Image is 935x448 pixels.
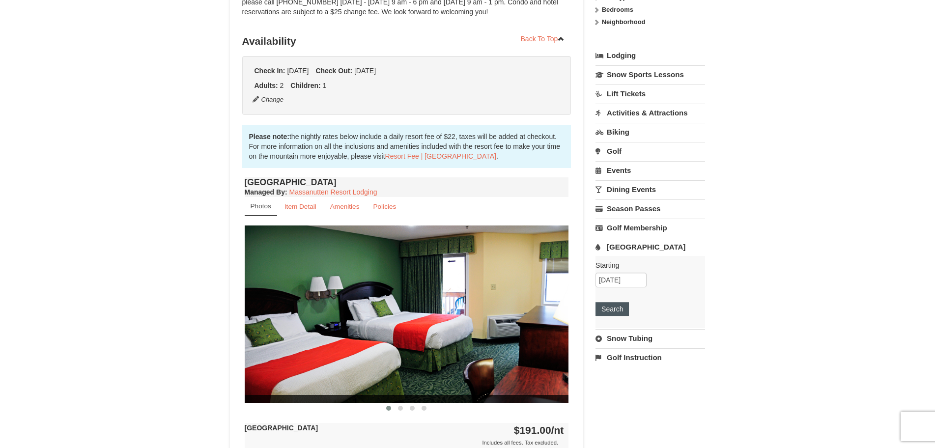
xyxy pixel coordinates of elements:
a: Massanutten Resort Lodging [289,188,377,196]
strong: Check In: [255,67,285,75]
a: Dining Events [595,180,705,198]
a: Amenities [324,197,366,216]
strong: Adults: [255,82,278,89]
a: Item Detail [278,197,323,216]
h4: [GEOGRAPHIC_DATA] [245,177,569,187]
strong: $191.00 [514,424,564,436]
strong: Check Out: [315,67,352,75]
strong: Neighborhood [602,18,646,26]
span: [DATE] [287,67,309,75]
a: Policies [367,197,402,216]
small: Photos [251,202,271,210]
strong: [GEOGRAPHIC_DATA] [245,424,318,432]
a: Resort Fee | [GEOGRAPHIC_DATA] [385,152,496,160]
a: Golf Membership [595,219,705,237]
div: the nightly rates below include a daily resort fee of $22, taxes will be added at checkout. For m... [242,125,571,168]
a: Photos [245,197,277,216]
img: 18876286-41-233aa5f3.jpg [245,225,568,403]
a: [GEOGRAPHIC_DATA] [595,238,705,256]
a: Biking [595,123,705,141]
a: Season Passes [595,199,705,218]
button: Change [252,94,284,105]
a: Lodging [595,47,705,64]
strong: : [245,188,287,196]
a: Back To Top [514,31,571,46]
a: Golf [595,142,705,160]
span: 1 [323,82,327,89]
label: Starting [595,260,698,270]
a: Golf Instruction [595,348,705,366]
button: Search [595,302,629,316]
strong: Bedrooms [602,6,633,13]
strong: Please note: [249,133,289,140]
div: Includes all fees. Tax excluded. [245,438,564,448]
span: /nt [551,424,564,436]
a: Snow Tubing [595,329,705,347]
strong: Children: [290,82,320,89]
span: 2 [280,82,284,89]
a: Events [595,161,705,179]
h3: Availability [242,31,571,51]
a: Snow Sports Lessons [595,65,705,84]
small: Policies [373,203,396,210]
span: [DATE] [354,67,376,75]
small: Amenities [330,203,360,210]
span: Managed By [245,188,285,196]
small: Item Detail [284,203,316,210]
a: Activities & Attractions [595,104,705,122]
a: Lift Tickets [595,84,705,103]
